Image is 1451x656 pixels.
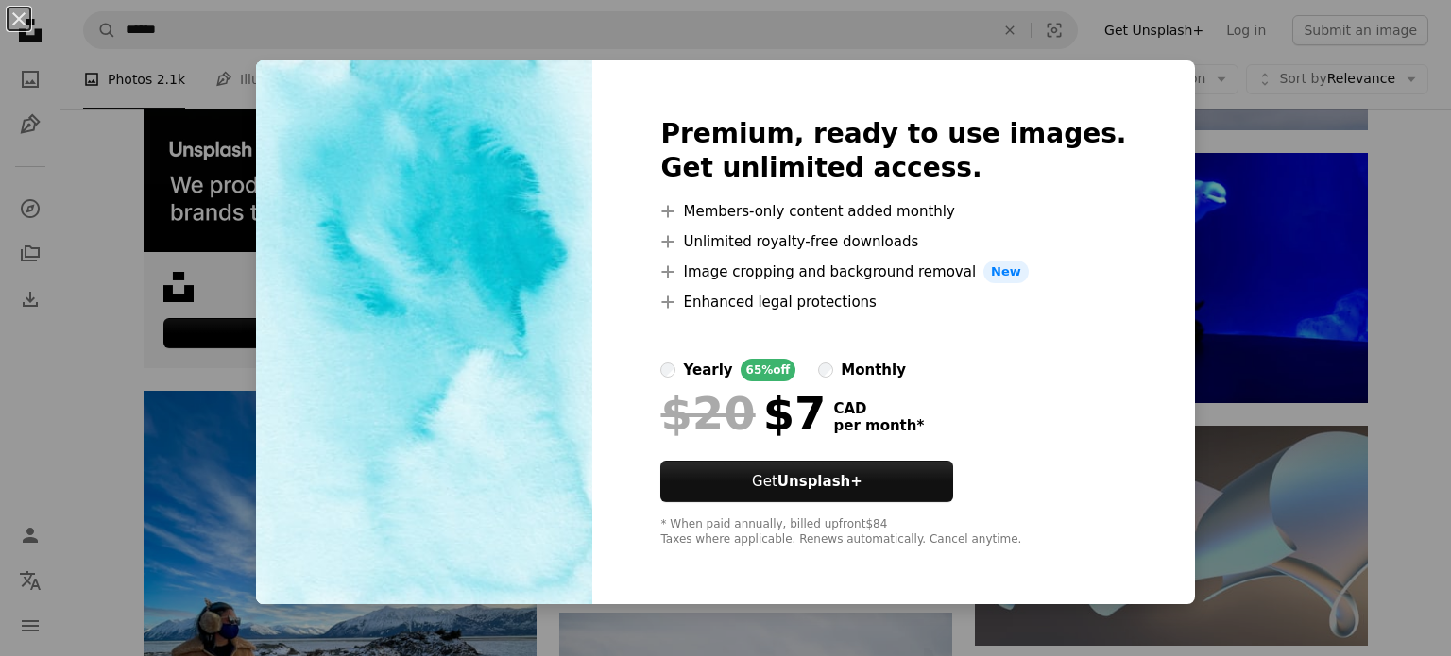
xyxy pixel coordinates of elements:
[833,417,924,434] span: per month *
[818,362,833,378] input: monthly
[256,60,592,604] img: premium_photo-1670137142833-7e7ddd459501
[777,473,862,490] strong: Unsplash+
[660,261,1126,283] li: Image cropping and background removal
[833,400,924,417] span: CAD
[660,117,1126,185] h2: Premium, ready to use images. Get unlimited access.
[660,389,755,438] span: $20
[660,389,826,438] div: $7
[983,261,1029,283] span: New
[660,362,675,378] input: yearly65%off
[660,461,953,502] button: GetUnsplash+
[660,517,1126,547] div: * When paid annually, billed upfront $84 Taxes where applicable. Renews automatically. Cancel any...
[660,230,1126,253] li: Unlimited royalty-free downloads
[683,359,732,381] div: yearly
[660,200,1126,223] li: Members-only content added monthly
[841,359,906,381] div: monthly
[660,291,1126,313] li: Enhanced legal protections
[741,359,796,381] div: 65% off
